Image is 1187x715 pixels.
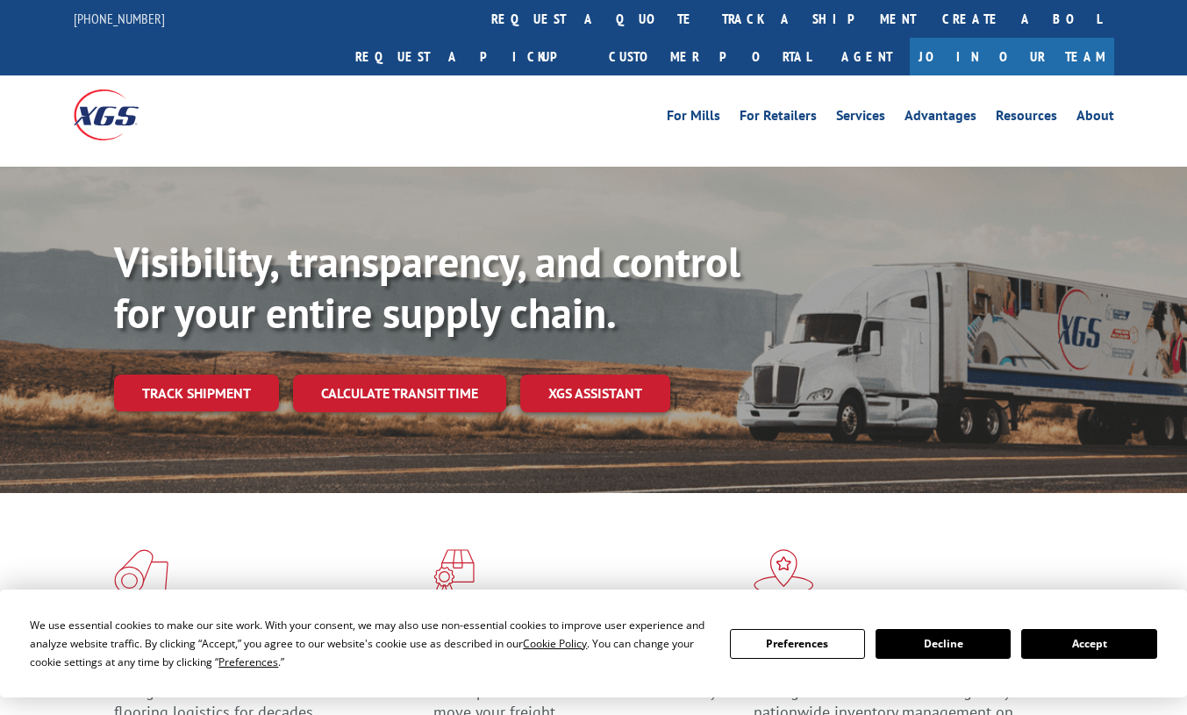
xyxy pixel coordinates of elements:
a: Customer Portal [596,38,824,75]
span: Preferences [218,654,278,669]
button: Accept [1021,629,1156,659]
span: Cookie Policy [523,636,587,651]
button: Preferences [730,629,865,659]
a: Resources [996,109,1057,128]
a: Advantages [905,109,976,128]
a: Agent [824,38,910,75]
a: About [1076,109,1114,128]
a: For Mills [667,109,720,128]
a: [PHONE_NUMBER] [74,10,165,27]
a: Calculate transit time [293,375,506,412]
img: xgs-icon-focused-on-flooring-red [433,549,475,595]
button: Decline [876,629,1011,659]
a: Track shipment [114,375,279,411]
a: Request a pickup [342,38,596,75]
a: XGS ASSISTANT [520,375,670,412]
a: For Retailers [740,109,817,128]
a: Services [836,109,885,128]
div: We use essential cookies to make our site work. With your consent, we may also use non-essential ... [30,616,708,671]
a: Join Our Team [910,38,1114,75]
img: xgs-icon-flagship-distribution-model-red [754,549,814,595]
img: xgs-icon-total-supply-chain-intelligence-red [114,549,168,595]
b: Visibility, transparency, and control for your entire supply chain. [114,234,740,340]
